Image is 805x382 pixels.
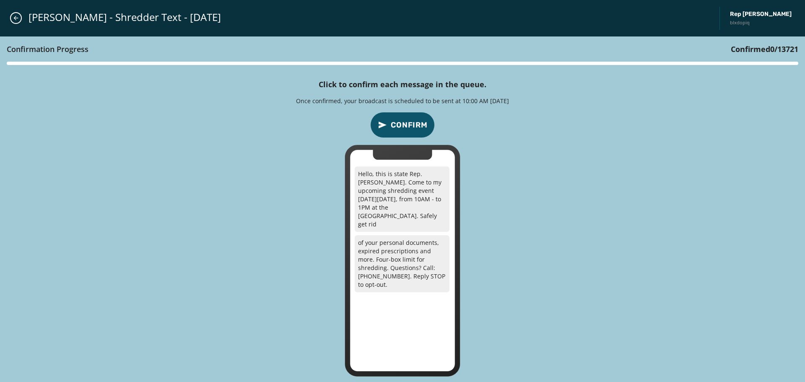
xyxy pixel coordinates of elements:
h3: Confirmed / 13721 [731,43,798,55]
p: Hello, this is state Rep. [PERSON_NAME]. Come to my upcoming shredding event [DATE][DATE], from 1... [355,166,449,232]
p: Once confirmed, your broadcast is scheduled to be sent at 10:00 AM [DATE] [296,97,509,105]
span: [PERSON_NAME] - Shredder Text - [DATE] [29,10,221,24]
span: Rep [PERSON_NAME] [730,10,792,18]
p: of your personal documents, expired prescriptions and more. Four-box limit for shredding. Questio... [355,235,449,292]
span: blxdopiq [730,19,792,26]
h4: Click to confirm each message in the queue. [319,78,486,90]
span: Confirm [391,119,428,131]
button: confirm-p2p-message-button [370,112,435,138]
span: 0 [770,44,774,54]
h3: Confirmation Progress [7,43,88,55]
